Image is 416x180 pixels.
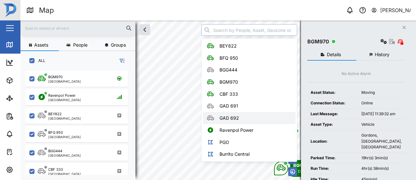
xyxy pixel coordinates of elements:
div: Map [39,5,54,16]
div: CBF 333 [220,91,238,98]
div: CBF 333 [48,167,63,172]
div: BFQ 950 [220,55,238,62]
div: BGM970 [220,79,238,86]
div: Driving - 4km/hr [298,169,328,175]
div: Ravenpol Power [220,127,253,134]
div: BGM970 [307,38,329,46]
div: Tasks [17,148,34,155]
div: Dashboard [17,59,45,66]
div: Vehicle [361,122,402,128]
img: Main Logo [3,3,17,17]
span: History [375,52,389,57]
div: Ravenpol Power [48,93,75,98]
div: BEY822 [48,111,62,117]
div: Assets [17,77,36,84]
div: [PERSON_NAME] [380,6,411,14]
div: grid [26,68,135,175]
div: Asset Status: [311,90,355,96]
input: Search assets or drivers [24,23,132,33]
div: [GEOGRAPHIC_DATA] [48,117,81,120]
div: Moving [361,90,402,96]
div: Burrito Central [220,151,250,158]
div: GAD 692 [220,115,239,122]
span: Groups [111,43,126,47]
canvas: Map [20,20,416,180]
div: [GEOGRAPHIC_DATA] [48,135,81,139]
div: BFQ 950 [48,130,63,135]
div: Last Message: [311,111,355,117]
div: Location: [311,139,355,145]
div: [GEOGRAPHIC_DATA] [48,172,81,176]
div: Asset Type: [311,122,355,128]
div: Alarms [17,131,36,138]
div: Map marker [274,160,332,177]
div: GAD 691 [220,102,238,109]
div: Connection Status: [311,100,355,106]
div: BGG444 [220,66,237,73]
div: PGO [220,139,229,146]
div: Map [17,41,31,48]
div: Online [361,100,402,106]
div: 4hr(s) 38min(s) [361,166,402,172]
div: Sites [17,95,32,102]
div: [DATE] 11:39:32 am [361,111,402,117]
input: Search by People, Asset, Geozone or Place [201,24,297,36]
div: [GEOGRAPHIC_DATA] [48,80,81,83]
div: [GEOGRAPHIC_DATA] [48,154,81,157]
div: No Active Alarm [342,71,371,77]
span: People [73,43,88,47]
div: Run Time: [311,166,355,172]
div: BEY822 [220,42,237,49]
div: Gordons, [GEOGRAPHIC_DATA], [GEOGRAPHIC_DATA] [361,132,402,150]
div: BGM970 [48,74,63,80]
div: Parked Time: [311,155,355,161]
label: ALL [35,58,45,63]
div: Settings [17,166,39,173]
span: Assets [34,43,48,47]
div: Reports [17,113,38,120]
div: [GEOGRAPHIC_DATA] [48,98,81,101]
div: BGG444 [48,148,62,154]
button: [PERSON_NAME] [371,6,411,15]
span: Details [327,52,341,57]
div: 19hr(s) 3min(s) [361,155,402,161]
